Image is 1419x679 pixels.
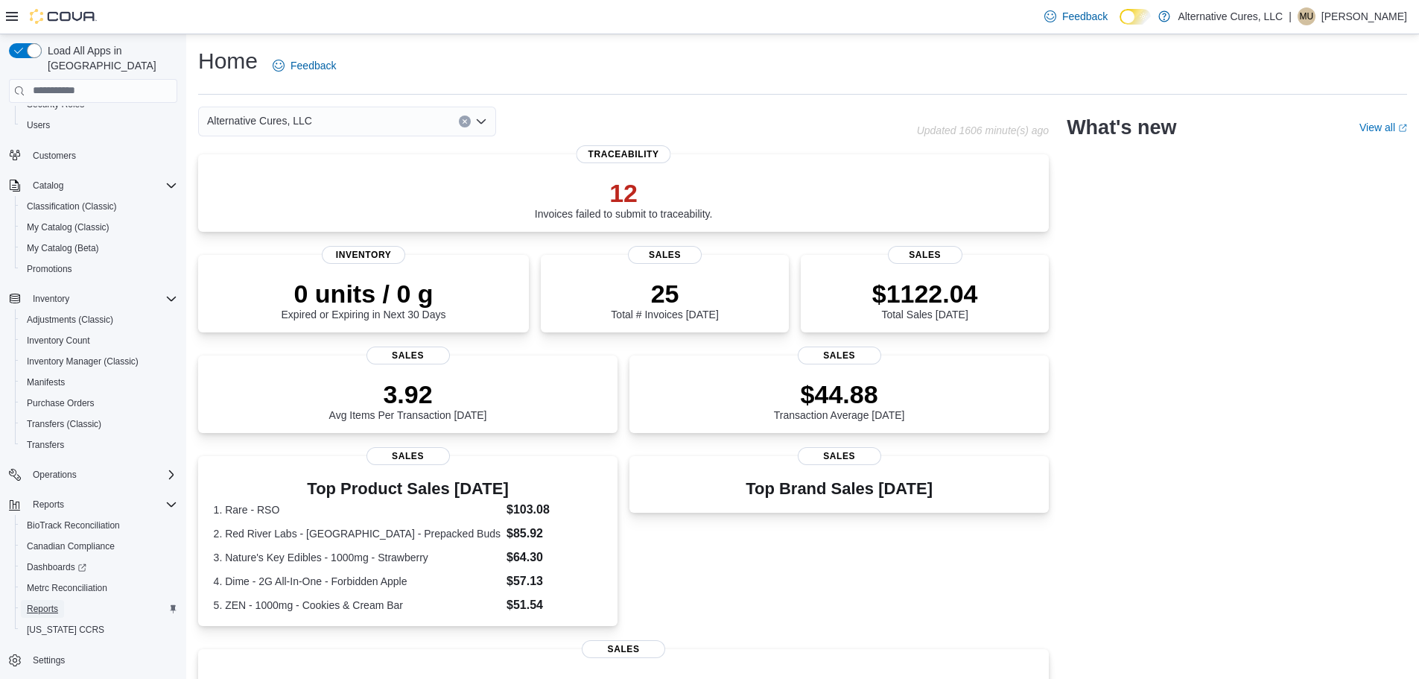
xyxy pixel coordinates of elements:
[535,178,713,220] div: Invoices failed to submit to traceability.
[21,198,177,215] span: Classification (Classic)
[21,332,96,350] a: Inventory Count
[15,536,183,557] button: Canadian Compliance
[3,649,183,671] button: Settings
[15,557,183,578] a: Dashboards
[27,376,65,388] span: Manifests
[27,540,115,552] span: Canadian Compliance
[27,651,177,669] span: Settings
[535,178,713,208] p: 12
[3,145,183,166] button: Customers
[207,112,312,130] span: Alternative Cures, LLC
[21,579,177,597] span: Metrc Reconciliation
[774,379,905,421] div: Transaction Average [DATE]
[577,145,671,163] span: Traceability
[33,293,69,305] span: Inventory
[27,221,109,233] span: My Catalog (Classic)
[507,596,602,614] dd: $51.54
[1178,7,1283,25] p: Alternative Cures, LLC
[15,259,183,280] button: Promotions
[33,150,76,162] span: Customers
[21,373,177,391] span: Manifests
[15,515,183,536] button: BioTrack Reconciliation
[3,494,183,515] button: Reports
[611,279,718,309] p: 25
[15,393,183,414] button: Purchase Orders
[27,397,95,409] span: Purchase Orders
[27,356,139,367] span: Inventory Manager (Classic)
[21,311,119,329] a: Adjustments (Classic)
[214,502,501,517] dt: 1. Rare - RSO
[27,439,64,451] span: Transfers
[30,9,97,24] img: Cova
[21,198,123,215] a: Classification (Classic)
[15,217,183,238] button: My Catalog (Classic)
[15,414,183,435] button: Transfers (Classic)
[329,379,487,409] p: 3.92
[27,624,104,636] span: [US_STATE] CCRS
[329,379,487,421] div: Avg Items Per Transaction [DATE]
[27,314,113,326] span: Adjustments (Classic)
[628,246,702,264] span: Sales
[1067,116,1176,139] h2: What's new
[15,309,183,330] button: Adjustments (Classic)
[15,599,183,619] button: Reports
[291,58,336,73] span: Feedback
[21,239,177,257] span: My Catalog (Beta)
[475,116,487,127] button: Open list of options
[15,619,183,640] button: [US_STATE] CCRS
[21,353,145,370] a: Inventory Manager (Classic)
[746,480,933,498] h3: Top Brand Sales [DATE]
[21,116,177,134] span: Users
[21,373,71,391] a: Manifests
[3,175,183,196] button: Catalog
[798,347,881,364] span: Sales
[21,537,121,555] a: Canadian Compliance
[21,517,126,534] a: BioTrack Reconciliation
[282,279,446,309] p: 0 units / 0 g
[366,347,450,364] span: Sales
[21,332,177,350] span: Inventory Count
[33,499,64,511] span: Reports
[33,654,65,666] span: Settings
[1062,9,1108,24] span: Feedback
[21,394,101,412] a: Purchase Orders
[888,246,962,264] span: Sales
[872,279,978,320] div: Total Sales [DATE]
[21,311,177,329] span: Adjustments (Classic)
[1298,7,1315,25] div: Morgan Underhill
[267,51,342,80] a: Feedback
[21,621,177,639] span: Washington CCRS
[33,180,63,192] span: Catalog
[322,246,405,264] span: Inventory
[27,177,177,195] span: Catalog
[27,561,86,573] span: Dashboards
[27,651,71,669] a: Settings
[917,124,1049,136] p: Updated 1606 minute(s) ago
[21,436,177,454] span: Transfers
[21,621,110,639] a: [US_STATE] CCRS
[21,260,78,278] a: Promotions
[21,353,177,370] span: Inventory Manager (Classic)
[15,578,183,599] button: Metrc Reconciliation
[1300,7,1314,25] span: MU
[21,517,177,534] span: BioTrack Reconciliation
[27,496,177,514] span: Reports
[611,279,718,320] div: Total # Invoices [DATE]
[282,279,446,320] div: Expired or Expiring in Next 30 Days
[366,447,450,465] span: Sales
[1120,9,1151,25] input: Dark Mode
[214,480,603,498] h3: Top Product Sales [DATE]
[21,600,64,618] a: Reports
[3,288,183,309] button: Inventory
[21,415,107,433] a: Transfers (Classic)
[214,526,501,541] dt: 2. Red River Labs - [GEOGRAPHIC_DATA] - Prepacked Buds
[582,640,665,658] span: Sales
[33,469,77,481] span: Operations
[21,218,115,236] a: My Catalog (Classic)
[27,335,90,347] span: Inventory Count
[1398,124,1407,133] svg: External link
[21,415,177,433] span: Transfers (Classic)
[15,435,183,455] button: Transfers
[15,330,183,351] button: Inventory Count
